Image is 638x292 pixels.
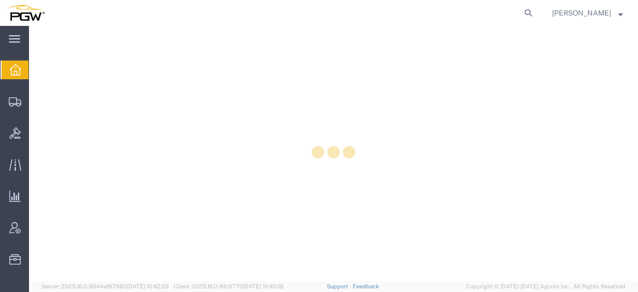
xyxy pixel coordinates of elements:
[7,5,45,21] img: logo
[327,283,353,289] a: Support
[243,283,283,289] span: [DATE] 10:40:19
[127,283,169,289] span: [DATE] 10:42:29
[466,282,626,291] span: Copyright © [DATE]-[DATE] Agistix Inc., All Rights Reserved
[41,283,169,289] span: Server: 2025.16.0-9544af67660
[353,283,379,289] a: Feedback
[552,7,611,19] span: Jesse Dawson
[173,283,283,289] span: Client: 2025.16.0-8fc0770
[552,7,624,19] button: [PERSON_NAME]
